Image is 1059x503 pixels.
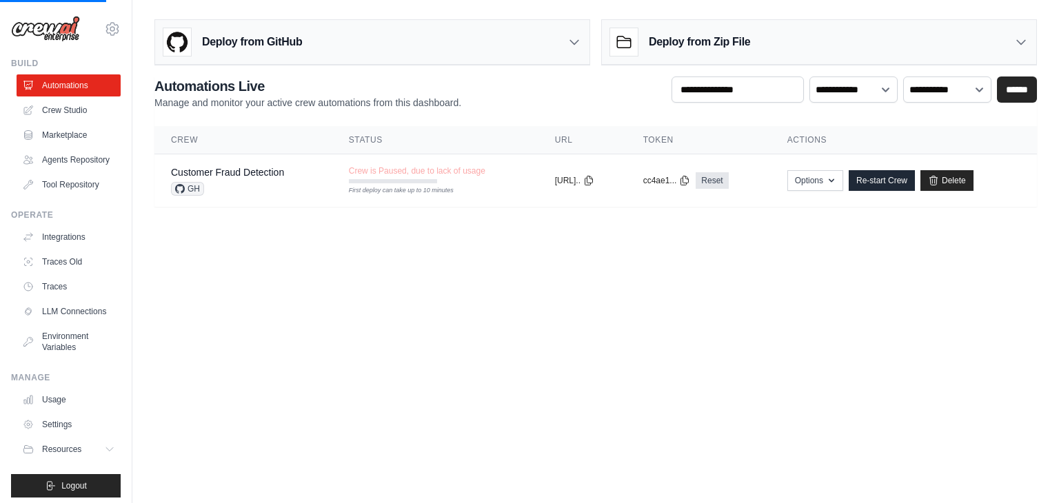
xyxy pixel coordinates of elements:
[17,438,121,460] button: Resources
[17,251,121,273] a: Traces Old
[154,96,461,110] p: Manage and monitor your active crew automations from this dashboard.
[171,167,284,178] a: Customer Fraud Detection
[627,126,771,154] th: Token
[11,209,121,220] div: Operate
[920,170,974,191] a: Delete
[649,34,750,50] h3: Deploy from Zip File
[17,99,121,121] a: Crew Studio
[163,28,191,56] img: GitHub Logo
[11,372,121,383] div: Manage
[17,276,121,298] a: Traces
[771,126,1037,154] th: Actions
[17,300,121,322] a: LLM Connections
[171,182,204,196] span: GH
[154,126,332,154] th: Crew
[17,124,121,146] a: Marketplace
[17,149,121,171] a: Agents Repository
[17,174,121,196] a: Tool Repository
[643,175,691,186] button: cc4ae1...
[538,126,627,154] th: URL
[332,126,538,154] th: Status
[154,76,461,96] h2: Automations Live
[17,325,121,358] a: Environment Variables
[11,16,80,42] img: Logo
[17,74,121,96] a: Automations
[349,186,437,196] div: First deploy can take up to 10 minutes
[17,413,121,435] a: Settings
[202,34,302,50] h3: Deploy from GitHub
[349,165,485,176] span: Crew is Paused, due to lack of usage
[17,226,121,248] a: Integrations
[42,444,81,455] span: Resources
[11,58,121,69] div: Build
[61,480,87,491] span: Logout
[11,474,121,497] button: Logout
[17,389,121,411] a: Usage
[849,170,915,191] a: Re-start Crew
[696,172,728,189] a: Reset
[787,170,843,191] button: Options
